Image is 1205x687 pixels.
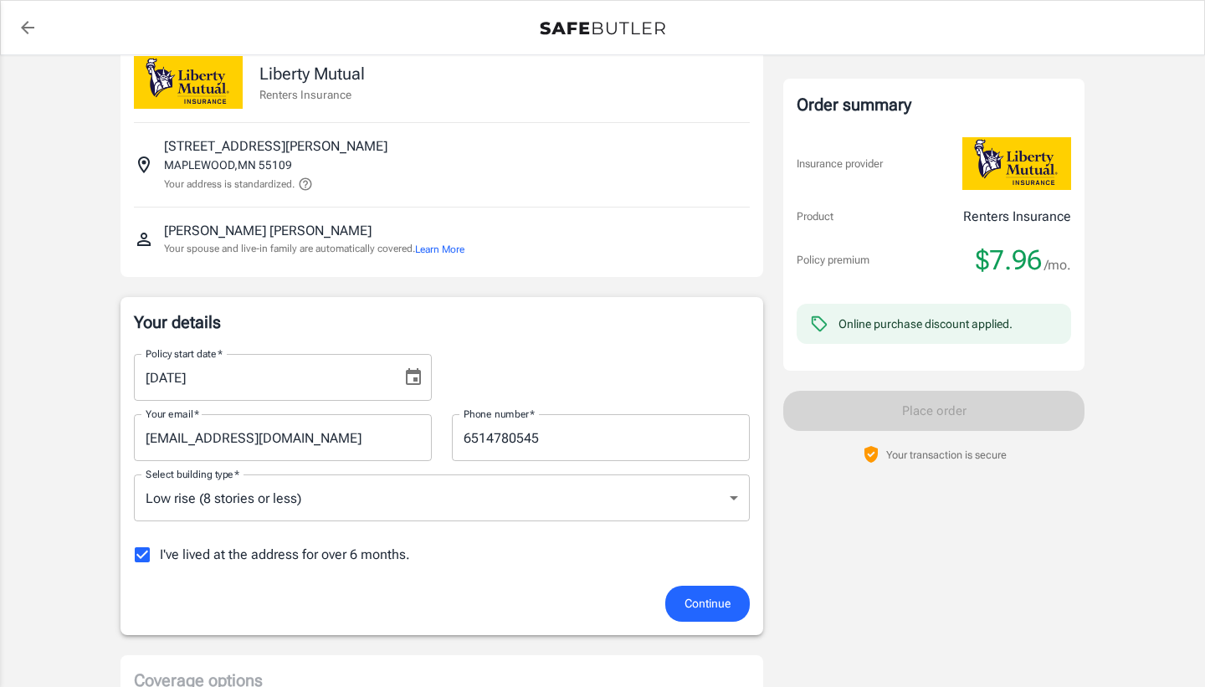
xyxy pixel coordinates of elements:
[134,56,243,109] img: Liberty Mutual
[134,474,750,521] div: Low rise (8 stories or less)
[540,22,665,35] img: Back to quotes
[464,407,535,421] label: Phone number
[797,252,869,269] p: Policy premium
[134,155,154,175] svg: Insured address
[134,354,390,401] input: MM/DD/YYYY
[259,61,365,86] p: Liberty Mutual
[963,207,1071,227] p: Renters Insurance
[415,242,464,257] button: Learn More
[838,315,1013,332] div: Online purchase discount applied.
[146,467,239,481] label: Select building type
[134,310,750,334] p: Your details
[160,545,410,565] span: I've lived at the address for over 6 months.
[146,346,223,361] label: Policy start date
[164,221,372,241] p: [PERSON_NAME] [PERSON_NAME]
[1044,254,1071,277] span: /mo.
[11,11,44,44] a: back to quotes
[134,229,154,249] svg: Insured person
[797,92,1071,117] div: Order summary
[134,414,432,461] input: Enter email
[259,86,365,103] p: Renters Insurance
[685,593,731,614] span: Continue
[665,586,750,622] button: Continue
[962,137,1071,190] img: Liberty Mutual
[976,244,1042,277] span: $7.96
[886,447,1007,463] p: Your transaction is secure
[164,241,464,257] p: Your spouse and live-in family are automatically covered.
[797,156,883,172] p: Insurance provider
[146,407,199,421] label: Your email
[797,208,833,225] p: Product
[164,156,292,173] p: MAPLEWOOD , MN 55109
[164,136,387,156] p: [STREET_ADDRESS][PERSON_NAME]
[397,361,430,394] button: Choose date, selected date is Nov 8, 2025
[164,177,295,192] p: Your address is standardized.
[452,414,750,461] input: Enter number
